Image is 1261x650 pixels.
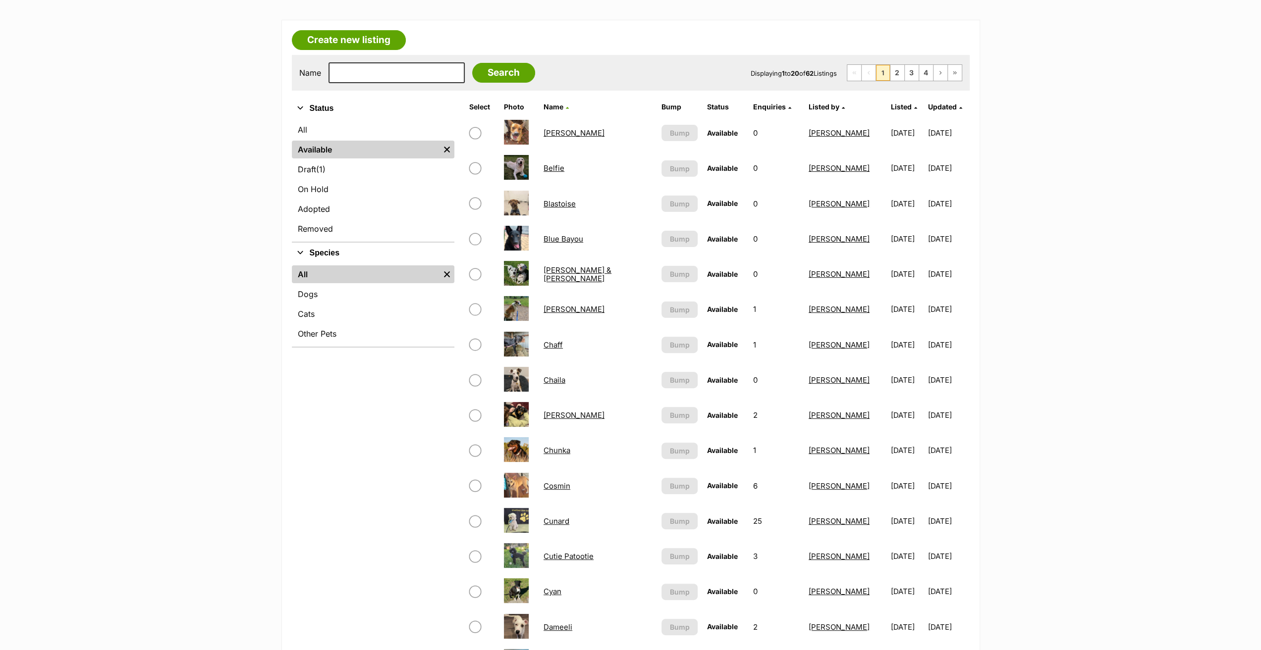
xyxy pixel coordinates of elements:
[887,610,927,644] td: [DATE]
[670,622,690,632] span: Bump
[707,411,737,419] span: Available
[876,65,890,81] span: Page 1
[670,199,690,209] span: Bump
[670,128,690,138] span: Bump
[670,234,690,244] span: Bump
[749,222,804,256] td: 0
[887,151,927,185] td: [DATE]
[891,102,917,111] a: Listed
[806,69,814,77] strong: 62
[707,199,737,207] span: Available
[292,285,454,303] a: Dogs
[661,372,698,388] button: Bump
[707,305,737,313] span: Available
[292,30,406,50] a: Create new listing
[670,551,690,561] span: Bump
[544,102,569,111] a: Name
[749,610,804,644] td: 2
[661,407,698,423] button: Bump
[928,116,968,150] td: [DATE]
[661,337,698,353] button: Bump
[544,622,572,632] a: Dameeli
[809,481,870,491] a: [PERSON_NAME]
[670,304,690,315] span: Bump
[887,328,927,362] td: [DATE]
[847,65,861,81] span: First page
[809,269,870,279] a: [PERSON_NAME]
[661,160,698,177] button: Bump
[749,398,804,432] td: 2
[809,446,870,455] a: [PERSON_NAME]
[661,196,698,212] button: Bump
[749,328,804,362] td: 1
[862,65,876,81] span: Previous page
[948,65,962,81] a: Last page
[809,102,839,111] span: Listed by
[316,163,326,175] span: (1)
[661,513,698,529] button: Bump
[749,257,804,291] td: 0
[782,69,785,77] strong: 1
[891,102,912,111] span: Listed
[707,517,737,525] span: Available
[749,292,804,326] td: 1
[299,68,321,77] label: Name
[887,222,927,256] td: [DATE]
[809,163,870,173] a: [PERSON_NAME]
[707,587,737,596] span: Available
[292,200,454,218] a: Adopted
[809,622,870,632] a: [PERSON_NAME]
[292,325,454,343] a: Other Pets
[928,328,968,362] td: [DATE]
[887,574,927,608] td: [DATE]
[292,265,439,283] a: All
[749,151,804,185] td: 0
[292,180,454,198] a: On Hold
[928,504,968,538] td: [DATE]
[928,222,968,256] td: [DATE]
[465,99,499,115] th: Select
[661,619,698,635] button: Bump
[887,257,927,291] td: [DATE]
[544,234,583,244] a: Blue Bayou
[887,433,927,467] td: [DATE]
[887,292,927,326] td: [DATE]
[661,301,698,318] button: Bump
[439,141,454,158] a: Remove filter
[707,481,737,490] span: Available
[292,141,439,158] a: Available
[544,410,604,420] a: [PERSON_NAME]
[292,160,454,178] a: Draft
[753,102,786,111] span: translation missing: en.admin.listings.index.attributes.enquiries
[928,187,968,221] td: [DATE]
[670,340,690,350] span: Bump
[928,363,968,397] td: [DATE]
[890,65,904,81] a: Page 2
[887,116,927,150] td: [DATE]
[809,410,870,420] a: [PERSON_NAME]
[809,375,870,385] a: [PERSON_NAME]
[887,363,927,397] td: [DATE]
[544,128,604,138] a: [PERSON_NAME]
[544,481,570,491] a: Cosmin
[928,292,968,326] td: [DATE]
[707,340,737,349] span: Available
[544,163,564,173] a: Belfie
[749,539,804,573] td: 3
[809,234,870,244] a: [PERSON_NAME]
[707,376,737,384] span: Available
[707,552,737,560] span: Available
[544,446,570,455] a: Chunka
[887,398,927,432] td: [DATE]
[707,235,737,243] span: Available
[791,69,799,77] strong: 20
[670,481,690,491] span: Bump
[544,265,611,283] a: [PERSON_NAME] & [PERSON_NAME]
[670,446,690,456] span: Bump
[670,410,690,420] span: Bump
[292,247,454,259] button: Species
[661,231,698,247] button: Bump
[658,99,702,115] th: Bump
[661,548,698,564] button: Bump
[292,263,454,347] div: Species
